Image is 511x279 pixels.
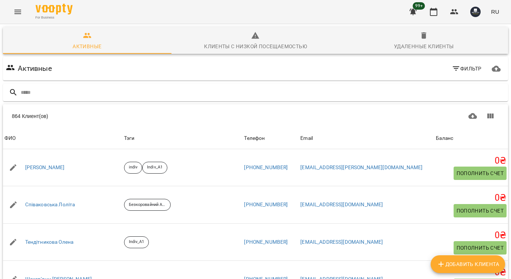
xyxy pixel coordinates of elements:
[481,107,499,125] button: Показать колонки
[124,236,149,248] div: Indiv_A1
[436,134,507,143] span: Баланс
[73,42,101,51] div: Активные
[129,164,138,171] p: indiv
[244,164,288,170] a: [PHONE_NUMBER]
[436,134,453,143] div: Баланс
[457,206,504,215] span: Пополнить счет
[454,241,507,255] button: Пополнить счет
[300,134,313,143] div: Email
[436,230,507,241] h5: 0 ₴
[244,134,297,143] span: Телефон
[129,239,144,245] p: Indiv_A1
[4,134,121,143] span: ФИО
[142,162,167,174] div: Indiv_A1
[244,134,265,143] div: Телефон
[436,155,507,167] h5: 0 ₴
[36,4,73,14] img: Voopty Logo
[488,5,502,19] button: RU
[124,134,241,143] div: Тэги
[491,8,499,16] span: RU
[36,15,73,20] span: For Business
[129,202,166,208] p: Безкоровайний А2 ВТ_ЧТ 19_30
[457,169,504,178] span: Пополнить счет
[12,112,256,120] div: 864 Клиент(ов)
[449,62,485,75] button: Фильтр
[413,2,425,10] span: 99+
[147,164,163,171] p: Indiv_A1
[4,134,16,143] div: ФИО
[436,267,507,278] h5: 0 ₴
[436,134,453,143] div: Sort
[454,167,507,180] button: Пополнить счет
[124,162,143,174] div: indiv
[204,42,307,51] div: Клиенты с низкой посещаемостью
[394,42,454,51] div: Удаленные клиенты
[300,134,313,143] div: Sort
[437,260,499,269] span: Добавить клиента
[431,255,505,273] button: Добавить клиента
[436,192,507,204] h5: 0 ₴
[3,104,508,128] div: Table Toolbar
[25,164,65,171] a: [PERSON_NAME]
[300,201,383,207] a: [EMAIL_ADDRESS][DOMAIN_NAME]
[457,243,504,252] span: Пополнить счет
[470,7,481,17] img: e7cd9ba82654fddca2813040462380a1.JPG
[452,64,482,73] span: Фильтр
[244,201,288,207] a: [PHONE_NUMBER]
[464,107,482,125] button: Загрузить в CSV
[244,134,265,143] div: Sort
[9,3,27,21] button: Menu
[124,199,171,211] div: Безкоровайний А2 ВТ_ЧТ 19_30
[25,239,74,246] a: Тендітникова Олена
[18,63,52,74] h6: Активные
[300,164,423,170] a: [EMAIL_ADDRESS][PERSON_NAME][DOMAIN_NAME]
[454,204,507,217] button: Пополнить счет
[300,239,383,245] a: [EMAIL_ADDRESS][DOMAIN_NAME]
[244,239,288,245] a: [PHONE_NUMBER]
[300,134,433,143] span: Email
[25,201,75,209] a: Співаковська Лоліта
[4,134,16,143] div: Sort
